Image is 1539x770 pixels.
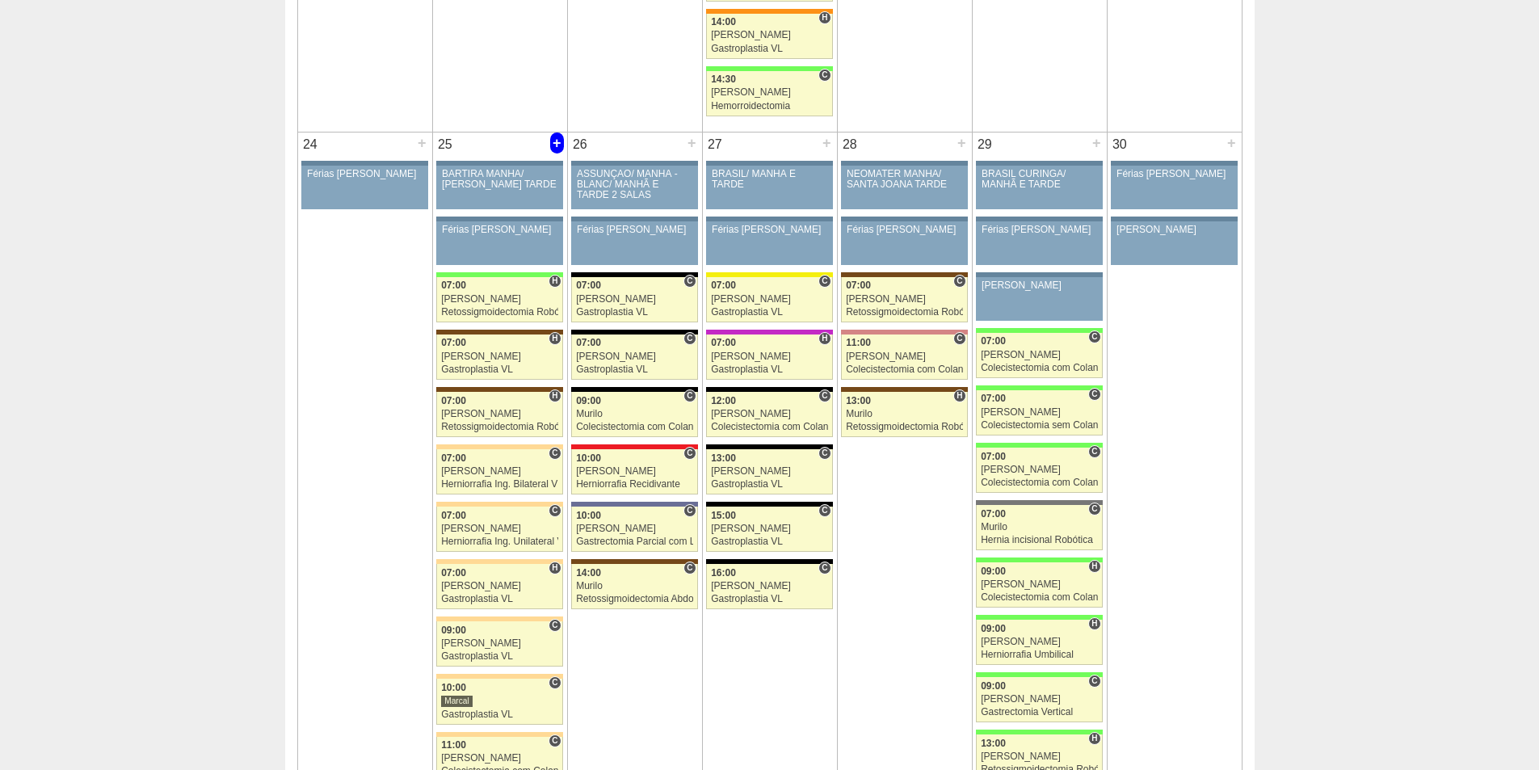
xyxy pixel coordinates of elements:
div: Colecistectomia com Colangiografia VL [981,478,1098,488]
a: BRASIL CURINGA/ MANHÃ E TARDE [976,166,1102,209]
div: Key: Aviso [976,272,1102,277]
a: C 07:00 [PERSON_NAME] Gastroplastia VL [571,277,697,322]
a: C 10:00 [PERSON_NAME] Gastrectomia Parcial com Linfadenectomia [571,507,697,552]
div: + [415,133,429,154]
div: [PERSON_NAME] [441,294,558,305]
a: H 13:00 Murilo Retossigmoidectomia Robótica [841,392,967,437]
span: Consultório [818,562,830,574]
div: [PERSON_NAME] [441,409,558,419]
span: 07:00 [711,337,736,348]
div: 30 [1108,133,1133,157]
a: C 12:00 [PERSON_NAME] Colecistectomia com Colangiografia VL [706,392,832,437]
div: [PERSON_NAME] [981,465,1098,475]
span: 09:00 [981,680,1006,692]
span: 07:00 [441,395,466,406]
div: Key: Brasil [976,730,1102,734]
div: Hernia incisional Robótica [981,535,1098,545]
span: Consultório [818,447,830,460]
span: Consultório [953,332,965,345]
div: Key: Maria Braido [706,330,832,335]
span: Consultório [683,504,696,517]
div: Key: Brasil [976,672,1102,677]
div: Key: Brasil [976,443,1102,448]
div: Gastroplastia VL [711,536,828,547]
div: Key: Aviso [1111,161,1237,166]
div: [PERSON_NAME] [441,638,558,649]
div: Hemorroidectomia [711,101,828,112]
a: C 13:00 [PERSON_NAME] Gastroplastia VL [706,449,832,494]
span: 16:00 [711,567,736,579]
div: Key: Bartira [436,674,562,679]
span: Hospital [953,389,965,402]
span: 07:00 [981,393,1006,404]
span: Consultório [1088,388,1100,401]
div: Key: Brasil [976,615,1102,620]
div: Key: Brasil [976,328,1102,333]
a: NEOMATER MANHÃ/ SANTA JOANA TARDE [841,166,967,209]
span: Consultório [683,275,696,288]
a: C 10:00 Marcal Gastroplastia VL [436,679,562,724]
a: C 07:00 [PERSON_NAME] Gastroplastia VL [706,277,832,322]
div: Key: Bartira [436,559,562,564]
span: 10:00 [576,452,601,464]
span: 14:00 [576,567,601,579]
span: 07:00 [846,280,871,291]
div: Key: Santa Joana [436,330,562,335]
span: 07:00 [441,337,466,348]
div: Gastroplastia VL [576,307,693,318]
span: Hospital [549,389,561,402]
div: Key: Aviso [976,217,1102,221]
div: Marcal [441,695,473,707]
span: 09:00 [981,566,1006,577]
span: Consultório [818,389,830,402]
a: C 14:00 Murilo Retossigmoidectomia Abdominal VL [571,564,697,609]
div: Férias [PERSON_NAME] [982,225,1097,235]
span: 09:00 [981,623,1006,634]
div: Férias [PERSON_NAME] [307,169,423,179]
div: Key: Brasil [706,66,832,71]
a: Férias [PERSON_NAME] [436,221,562,265]
div: Key: Aviso [436,217,562,221]
div: Gastroplastia VL [576,364,693,375]
div: Férias [PERSON_NAME] [442,225,557,235]
div: Key: Aviso [706,217,832,221]
span: Hospital [549,275,561,288]
a: C 07:00 [PERSON_NAME] Herniorrafia Ing. Bilateral VL [436,449,562,494]
span: 07:00 [711,280,736,291]
div: [PERSON_NAME] [1116,225,1232,235]
div: [PERSON_NAME] [441,581,558,591]
div: Murilo [576,581,693,591]
div: 24 [298,133,323,157]
div: BRASIL CURINGA/ MANHÃ E TARDE [982,169,1097,190]
span: 12:00 [711,395,736,406]
span: Consultório [953,275,965,288]
div: Key: Santa Helena [841,330,967,335]
div: Retossigmoidectomia Abdominal VL [576,594,693,604]
a: Férias [PERSON_NAME] [976,221,1102,265]
div: [PERSON_NAME] [711,581,828,591]
a: C 07:00 Murilo Hernia incisional Robótica [976,505,1102,550]
a: C 09:00 [PERSON_NAME] Gastroplastia VL [436,621,562,667]
a: H 09:00 [PERSON_NAME] Colecistectomia com Colangiografia VL [976,562,1102,608]
a: C 07:00 [PERSON_NAME] Retossigmoidectomia Robótica [841,277,967,322]
a: Férias [PERSON_NAME] [706,221,832,265]
div: Colecistectomia com Colangiografia VL [981,592,1098,603]
span: 09:00 [441,625,466,636]
div: Murilo [981,522,1098,532]
span: Consultório [549,504,561,517]
div: BARTIRA MANHÃ/ [PERSON_NAME] TARDE [442,169,557,190]
div: Key: Blanc [706,387,832,392]
a: Férias [PERSON_NAME] [571,221,697,265]
span: Consultório [683,389,696,402]
div: [PERSON_NAME] [576,351,693,362]
div: Key: Aviso [1111,217,1237,221]
span: 07:00 [441,452,466,464]
a: BRASIL/ MANHÃ E TARDE [706,166,832,209]
span: Hospital [1088,560,1100,573]
span: Consultório [818,69,830,82]
span: Consultório [549,734,561,747]
div: Colecistectomia com Colangiografia VL [576,422,693,432]
div: NEOMATER MANHÃ/ SANTA JOANA TARDE [847,169,962,190]
div: Key: São Luiz - SCS [706,9,832,14]
div: [PERSON_NAME] [711,294,828,305]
